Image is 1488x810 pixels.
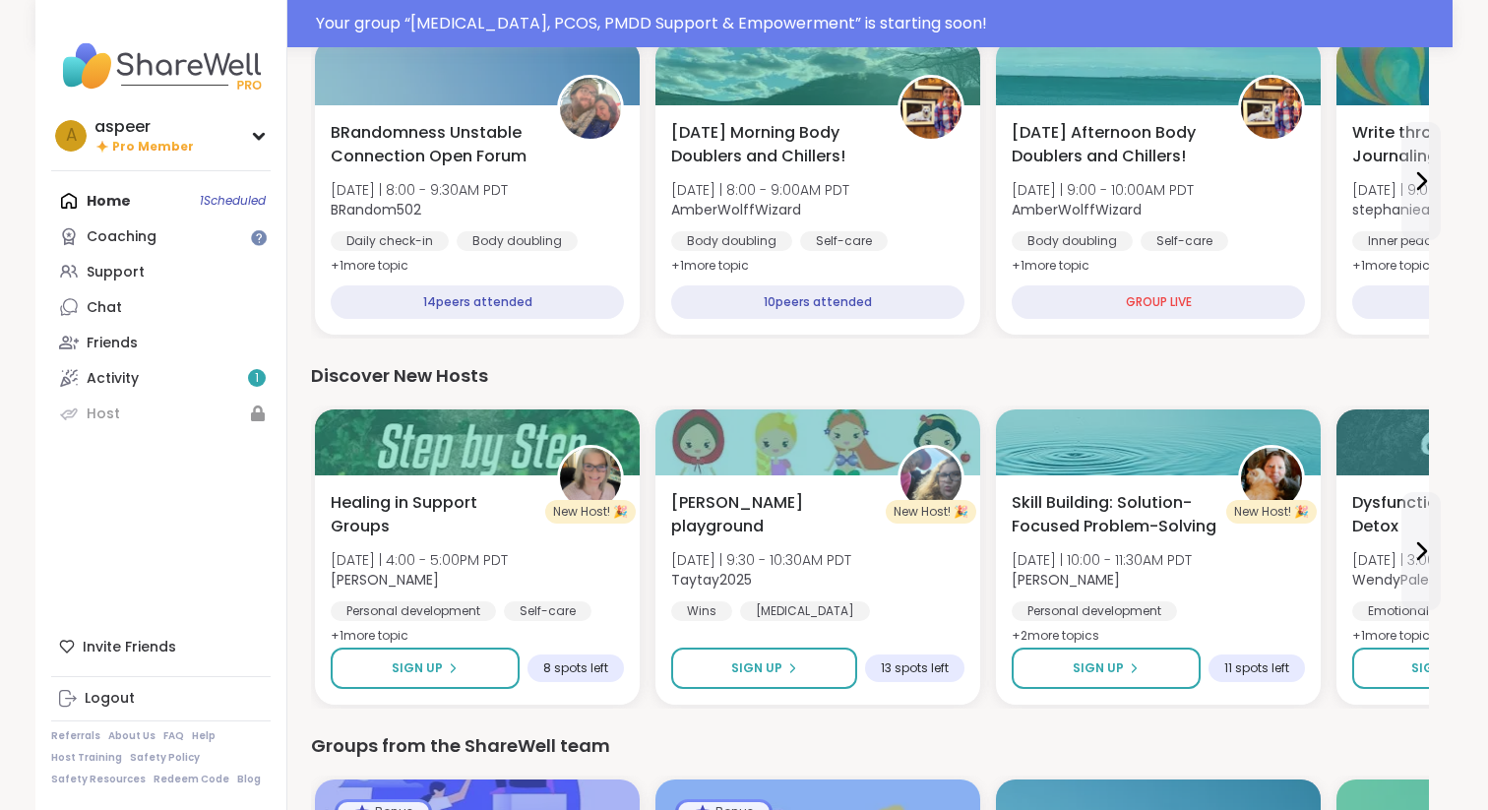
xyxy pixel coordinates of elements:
[671,570,752,590] b: Taytay2025
[237,773,261,786] a: Blog
[671,231,792,251] div: Body doubling
[331,648,520,689] button: Sign Up
[87,227,156,247] div: Coaching
[1352,231,1455,251] div: Inner peace
[881,660,949,676] span: 13 spots left
[251,230,267,246] iframe: Spotlight
[457,231,578,251] div: Body doubling
[1352,200,1465,219] b: stephanieann90
[671,648,857,689] button: Sign Up
[51,751,122,765] a: Host Training
[1241,78,1302,139] img: AmberWolffWizard
[331,180,508,200] span: [DATE] | 8:00 - 9:30AM PDT
[94,116,194,138] div: aspeer
[87,405,120,424] div: Host
[331,121,535,168] span: BRandomness Unstable Connection Open Forum
[85,689,135,709] div: Logout
[671,601,732,621] div: Wins
[51,254,271,289] a: Support
[543,660,608,676] span: 8 spots left
[1224,660,1289,676] span: 11 spots left
[1226,500,1317,524] div: New Host! 🎉
[886,500,976,524] div: New Host! 🎉
[154,773,229,786] a: Redeem Code
[900,448,961,509] img: Taytay2025
[112,139,194,156] span: Pro Member
[900,78,961,139] img: AmberWolffWizard
[51,396,271,431] a: Host
[1012,601,1177,621] div: Personal development
[1012,491,1216,538] span: Skill Building: Solution-Focused Problem-Solving
[545,500,636,524] div: New Host! 🎉
[1012,648,1201,689] button: Sign Up
[192,729,216,743] a: Help
[51,31,271,100] img: ShareWell Nav Logo
[671,180,849,200] span: [DATE] | 8:00 - 9:00AM PDT
[1012,570,1120,590] b: [PERSON_NAME]
[1012,285,1305,319] div: GROUP LIVE
[311,732,1429,760] div: Groups from the ShareWell team
[51,729,100,743] a: Referrals
[51,681,271,717] a: Logout
[731,659,782,677] span: Sign Up
[1073,659,1124,677] span: Sign Up
[560,448,621,509] img: Kelly_Echoes
[163,729,184,743] a: FAQ
[1012,550,1192,570] span: [DATE] | 10:00 - 11:30AM PDT
[331,601,496,621] div: Personal development
[87,369,139,389] div: Activity
[1012,180,1194,200] span: [DATE] | 9:00 - 10:00AM PDT
[1141,231,1228,251] div: Self-care
[331,285,624,319] div: 14 peers attended
[1012,231,1133,251] div: Body doubling
[392,659,443,677] span: Sign Up
[51,325,271,360] a: Friends
[800,231,888,251] div: Self-care
[331,231,449,251] div: Daily check-in
[108,729,155,743] a: About Us
[1352,601,1486,621] div: Emotional abuse
[331,491,535,538] span: Healing in Support Groups
[51,773,146,786] a: Safety Resources
[87,298,122,318] div: Chat
[255,370,259,387] span: 1
[130,751,200,765] a: Safety Policy
[740,601,870,621] div: [MEDICAL_DATA]
[671,121,876,168] span: [DATE] Morning Body Doublers and Chillers!
[51,289,271,325] a: Chat
[671,491,876,538] span: [PERSON_NAME] playground
[311,362,1429,390] div: Discover New Hosts
[87,263,145,282] div: Support
[671,285,964,319] div: 10 peers attended
[1012,200,1142,219] b: AmberWolffWizard
[331,570,439,590] b: [PERSON_NAME]
[51,218,271,254] a: Coaching
[316,12,1441,35] div: Your group “ [MEDICAL_DATA], PCOS, PMDD Support & Empowerment ” is starting soon!
[560,78,621,139] img: BRandom502
[66,123,77,149] span: a
[671,200,801,219] b: AmberWolffWizard
[1012,121,1216,168] span: [DATE] Afternoon Body Doublers and Chillers!
[331,200,421,219] b: BRandom502
[1241,448,1302,509] img: LuAnn
[51,629,271,664] div: Invite Friends
[51,360,271,396] a: Activity1
[1411,659,1462,677] span: Sign Up
[671,550,851,570] span: [DATE] | 9:30 - 10:30AM PDT
[87,334,138,353] div: Friends
[331,550,508,570] span: [DATE] | 4:00 - 5:00PM PDT
[504,601,591,621] div: Self-care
